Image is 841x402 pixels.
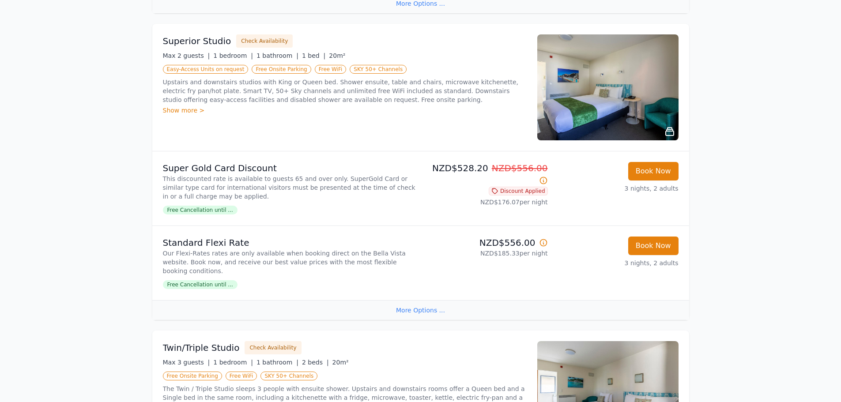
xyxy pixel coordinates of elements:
[252,65,311,74] span: Free Onsite Parking
[256,359,298,366] span: 1 bathroom |
[315,65,347,74] span: Free WiFi
[424,237,548,249] p: NZD$556.00
[163,52,210,59] span: Max 2 guests |
[163,35,231,47] h3: Superior Studio
[424,249,548,258] p: NZD$185.33 per night
[329,52,345,59] span: 20m²
[424,162,548,187] p: NZD$528.20
[555,184,679,193] p: 3 nights, 2 adults
[163,342,240,354] h3: Twin/Triple Studio
[163,174,417,201] p: This discounted rate is available to guests 65 and over only. SuperGold Card or similar type card...
[163,280,238,289] span: Free Cancellation until ...
[163,65,249,74] span: Easy-Access Units on request
[236,34,293,48] button: Check Availability
[628,237,679,255] button: Book Now
[302,359,329,366] span: 2 beds |
[260,372,317,380] span: SKY 50+ Channels
[628,162,679,180] button: Book Now
[152,300,689,320] div: More Options ...
[163,206,238,214] span: Free Cancellation until ...
[245,341,301,354] button: Check Availability
[226,372,257,380] span: Free WiFi
[492,163,548,173] span: NZD$556.00
[163,249,417,275] p: Our Flexi-Rates rates are only available when booking direct on the Bella Vista website. Book now...
[163,162,417,174] p: Super Gold Card Discount
[163,237,417,249] p: Standard Flexi Rate
[302,52,325,59] span: 1 bed |
[555,259,679,267] p: 3 nights, 2 adults
[489,187,548,195] span: Discount Applied
[350,65,407,74] span: SKY 50+ Channels
[163,106,527,115] div: Show more >
[424,198,548,207] p: NZD$176.07 per night
[213,359,253,366] span: 1 bedroom |
[163,372,222,380] span: Free Onsite Parking
[256,52,298,59] span: 1 bathroom |
[332,359,349,366] span: 20m²
[163,359,210,366] span: Max 3 guests |
[213,52,253,59] span: 1 bedroom |
[163,78,527,104] p: Upstairs and downstairs studios with King or Queen bed. Shower ensuite, table and chairs, microwa...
